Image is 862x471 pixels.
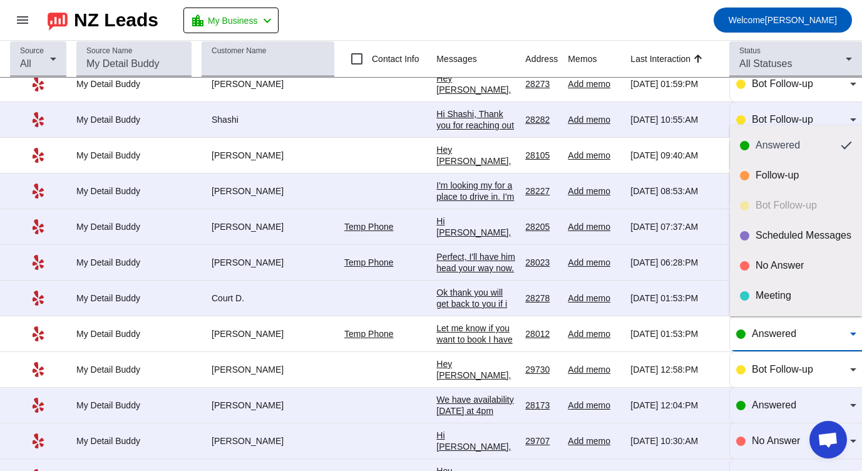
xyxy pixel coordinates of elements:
div: No Answer [756,259,852,272]
div: Answered [756,139,831,152]
div: Follow-up [756,169,852,182]
div: Meeting [756,289,852,302]
div: Scheduled Messages [756,229,852,242]
div: Open chat [809,421,847,458]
